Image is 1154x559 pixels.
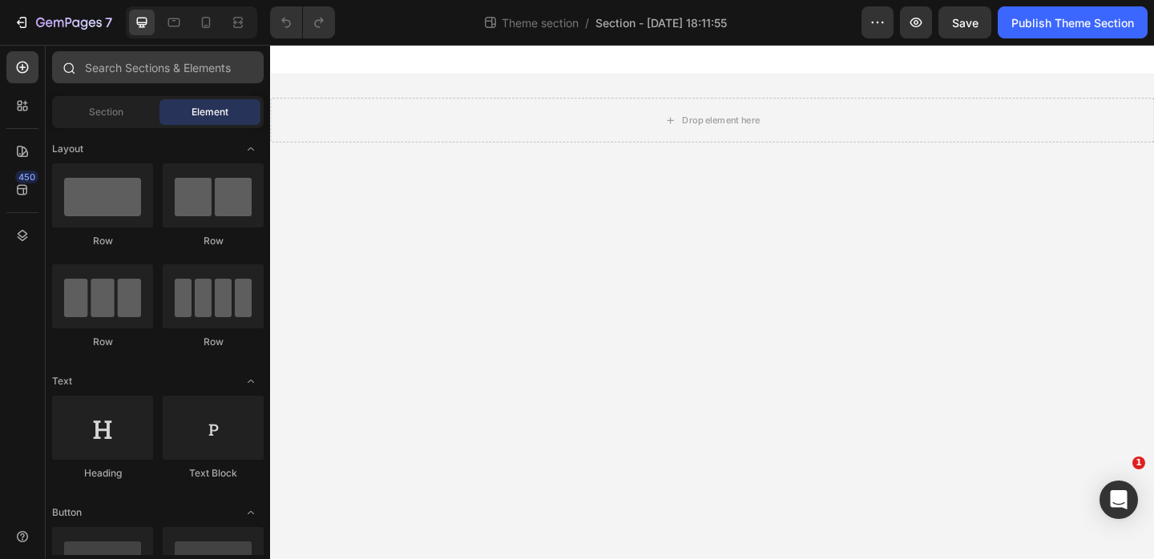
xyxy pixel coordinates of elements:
[163,466,264,481] div: Text Block
[872,67,907,103] summary: SEARCH
[794,74,850,97] span: Contact
[704,70,785,101] a: Service
[238,136,264,162] span: Toggle open
[112,8,240,26] a: 📞 [PHONE_NUMBER]
[355,77,437,94] span: World Of JD
[6,6,119,38] button: 7
[1132,456,1145,469] span: 1
[998,6,1148,38] button: Publish Theme Section
[89,105,123,119] span: Section
[167,77,227,94] span: Watches
[641,74,682,97] span: About
[448,75,533,88] div: Drop element here
[192,105,228,119] span: Element
[163,234,264,248] div: Row
[52,51,264,83] input: Search Sections & Elements
[1011,14,1134,31] div: Publish Theme Section
[585,14,589,31] span: /
[1100,481,1138,519] div: Open Intercom Messenger
[157,67,248,103] summary: Watches
[498,14,582,31] span: Theme section
[631,70,704,101] a: About
[52,374,72,388] span: Text
[163,335,264,349] div: Row
[713,74,763,97] span: Service
[468,77,514,94] span: Events
[258,77,336,94] span: Sell / Trade
[238,500,264,525] span: Toggle open
[270,45,1154,559] iframe: Design area
[52,335,153,349] div: Row
[240,8,321,26] div: 📍 Locate Store
[52,234,153,248] div: Row
[952,16,978,30] span: Save
[345,67,458,103] summary: World Of JD
[105,13,112,32] p: 7
[938,6,991,38] button: Save
[15,171,38,183] div: 450
[785,70,872,101] a: Contact
[960,8,1042,26] a: ✔ CHECK IN
[595,14,727,31] span: Section - [DATE] 18:11:55
[784,8,960,26] a: 📅 SCHEDULE AN APPOINTMENT
[270,6,335,38] div: Undo/Redo
[248,67,345,103] a: Sell / Trade
[238,368,264,394] span: Toggle open
[539,47,615,123] a: JD Watches NY
[545,53,609,117] img: JD Watches NY
[52,505,82,520] span: Button
[52,466,153,481] div: Heading
[458,67,523,103] a: Events
[52,142,83,156] span: Layout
